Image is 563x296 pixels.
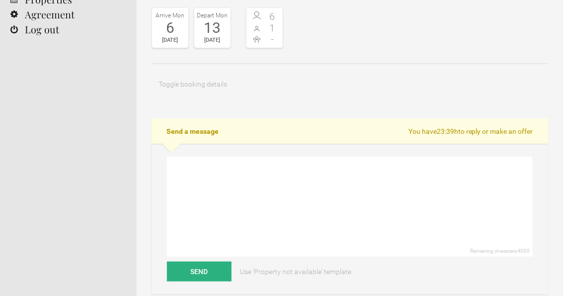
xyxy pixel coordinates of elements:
[233,262,358,282] a: Use 'Property not available' template
[437,127,458,135] flynt-countdown: 23:39h
[265,11,281,21] span: 6
[155,35,186,45] div: [DATE]
[155,20,186,35] div: 6
[167,262,232,282] button: Send
[408,126,533,136] span: You have to reply or make an offer
[197,20,228,35] div: 13
[152,119,548,144] h2: Send a message
[155,10,186,20] div: Arrive Mon
[265,23,281,33] span: 1
[265,34,281,44] span: -
[197,35,228,45] div: [DATE]
[197,10,228,20] div: Depart Mon
[152,74,234,94] button: Toggle booking details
